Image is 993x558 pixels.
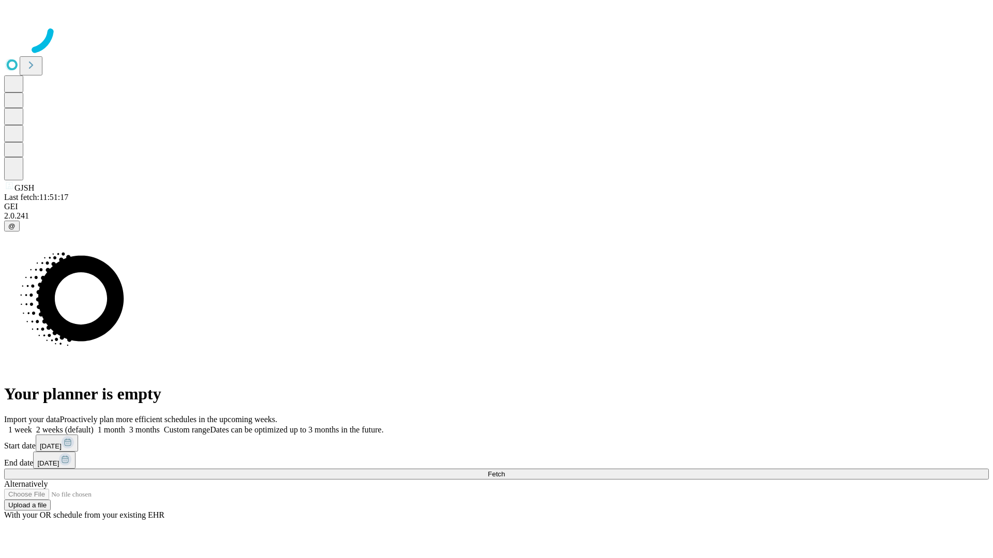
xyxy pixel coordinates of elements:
[129,425,160,434] span: 3 months
[40,442,62,450] span: [DATE]
[8,222,16,230] span: @
[37,459,59,467] span: [DATE]
[4,415,60,424] span: Import your data
[4,221,20,231] button: @
[4,211,989,221] div: 2.0.241
[4,479,48,488] span: Alternatively
[36,425,94,434] span: 2 weeks (default)
[4,384,989,404] h1: Your planner is empty
[36,435,78,452] button: [DATE]
[98,425,125,434] span: 1 month
[210,425,383,434] span: Dates can be optimized up to 3 months in the future.
[14,183,34,192] span: GJSH
[4,469,989,479] button: Fetch
[4,452,989,469] div: End date
[4,202,989,211] div: GEI
[4,435,989,452] div: Start date
[4,510,164,519] span: With your OR schedule from your existing EHR
[33,452,76,469] button: [DATE]
[8,425,32,434] span: 1 week
[60,415,277,424] span: Proactively plan more efficient schedules in the upcoming weeks.
[4,500,51,510] button: Upload a file
[164,425,210,434] span: Custom range
[4,193,68,202] span: Last fetch: 11:51:17
[488,470,505,478] span: Fetch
